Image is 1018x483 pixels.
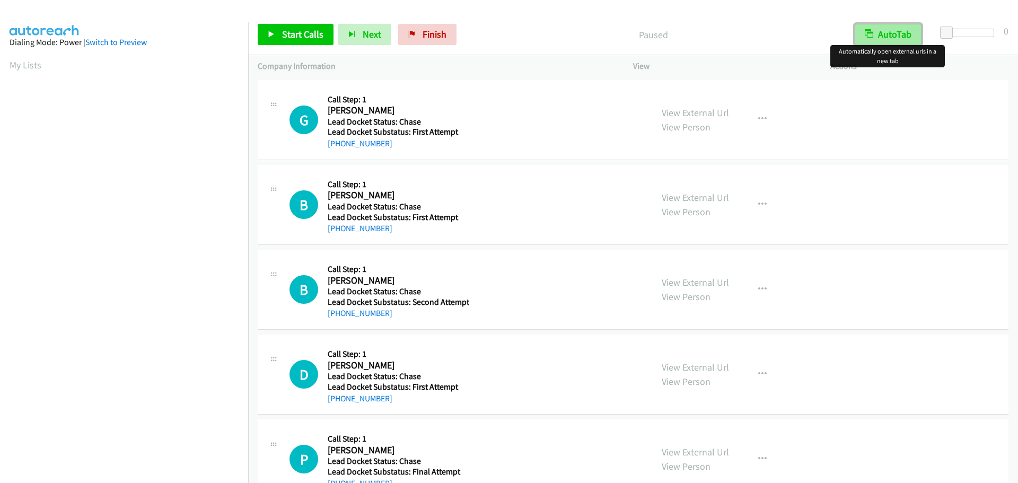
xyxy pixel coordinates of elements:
h1: G [289,106,318,134]
a: View Person [662,460,710,472]
h5: Call Step: 1 [328,434,469,444]
div: 0 [1004,24,1008,38]
h5: Call Step: 1 [328,179,469,190]
a: View Person [662,206,710,218]
h5: Lead Docket Substatus: First Attempt [328,212,469,223]
p: View [633,60,811,73]
span: Finish [423,28,446,40]
h5: Call Step: 1 [328,349,469,359]
div: Automatically open external urls in a new tab [830,45,945,67]
a: [PHONE_NUMBER] [328,138,392,148]
p: Company Information [258,60,614,73]
a: [PHONE_NUMBER] [328,393,392,403]
h1: P [289,445,318,473]
p: Paused [471,28,836,42]
button: AutoTab [855,24,922,45]
a: Switch to Preview [85,37,147,47]
a: [PHONE_NUMBER] [328,223,392,233]
a: Finish [398,24,457,45]
h1: B [289,275,318,304]
div: The call is yet to be attempted [289,106,318,134]
a: View Person [662,121,710,133]
div: Dialing Mode: Power | [10,36,239,49]
h1: B [289,190,318,219]
a: View External Url [662,191,729,204]
h5: Lead Docket Substatus: First Attempt [328,382,469,392]
h5: Lead Docket Status: Chase [328,201,469,212]
h5: Lead Docket Substatus: First Attempt [328,127,469,137]
h5: Lead Docket Status: Chase [328,286,469,297]
h2: [PERSON_NAME] [328,275,469,287]
a: My Lists [10,59,41,71]
div: Delay between calls (in seconds) [945,29,994,37]
a: [PHONE_NUMBER] [328,308,392,318]
a: Start Calls [258,24,334,45]
button: Next [338,24,391,45]
h5: Lead Docket Status: Chase [328,456,469,467]
a: View Person [662,375,710,388]
a: View External Url [662,107,729,119]
a: View External Url [662,446,729,458]
h5: Lead Docket Status: Chase [328,117,469,127]
h2: [PERSON_NAME] [328,359,469,372]
a: View External Url [662,276,729,288]
span: Start Calls [282,28,323,40]
h5: Call Step: 1 [328,264,469,275]
h1: D [289,360,318,389]
div: The call is yet to be attempted [289,360,318,389]
div: The call is yet to be attempted [289,275,318,304]
h5: Lead Docket Substatus: Second Attempt [328,297,469,308]
h2: [PERSON_NAME] [328,189,469,201]
div: The call is yet to be attempted [289,190,318,219]
a: View Person [662,291,710,303]
h5: Call Step: 1 [328,94,469,105]
div: The call is yet to be attempted [289,445,318,473]
h2: [PERSON_NAME] [328,104,469,117]
a: View External Url [662,361,729,373]
span: Next [363,28,381,40]
h5: Lead Docket Status: Chase [328,371,469,382]
h2: [PERSON_NAME] [328,444,469,456]
h5: Lead Docket Substatus: Final Attempt [328,467,469,477]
